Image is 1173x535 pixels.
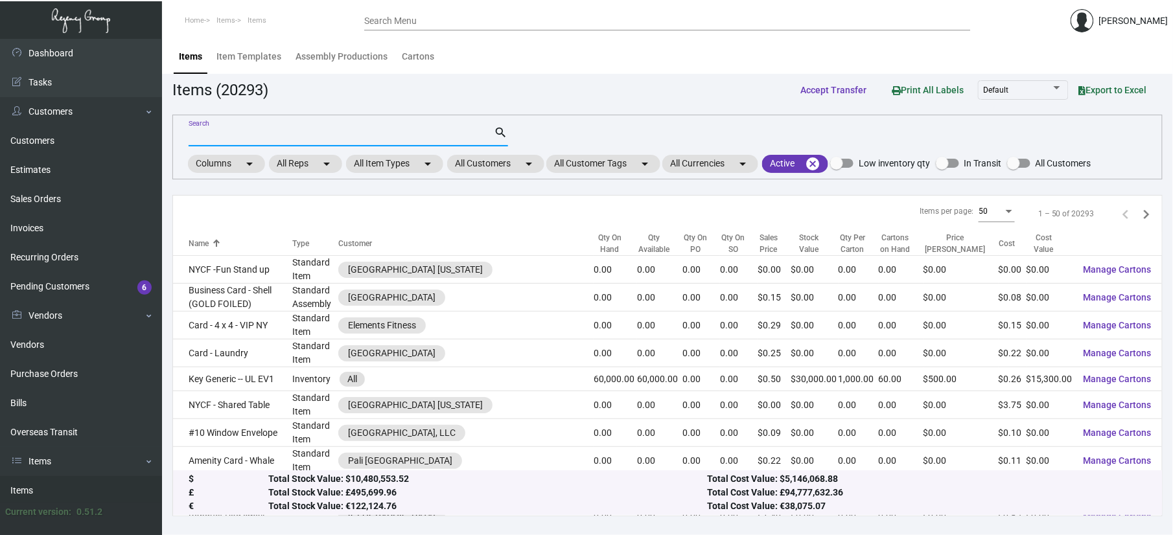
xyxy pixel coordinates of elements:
[594,419,637,447] td: 0.00
[292,367,338,391] td: Inventory
[720,339,758,367] td: 0.00
[720,312,758,339] td: 0.00
[800,85,866,95] span: Accept Transfer
[216,50,281,63] div: Item Templates
[790,78,877,102] button: Accept Transfer
[189,238,209,249] div: Name
[979,207,988,216] span: 50
[791,256,839,284] td: $0.00
[292,339,338,367] td: Standard Item
[923,284,999,312] td: $0.00
[839,419,879,447] td: 0.00
[758,339,791,367] td: $0.25
[292,284,338,312] td: Standard Assembly
[494,125,508,141] mat-icon: search
[682,419,720,447] td: 0.00
[720,447,758,475] td: 0.00
[720,367,758,391] td: 0.00
[999,284,1027,312] td: $0.08
[1084,348,1152,358] span: Manage Cartons
[758,419,791,447] td: $0.09
[637,367,682,391] td: 60,000.00
[188,155,265,173] mat-chip: Columns
[173,447,292,475] td: Amenity Card - Whale
[682,284,720,312] td: 0.00
[1027,312,1073,339] td: $0.00
[708,500,1146,514] div: Total Cost Value: €38,075.07
[5,505,71,519] div: Current version:
[879,339,923,367] td: 0.00
[791,284,839,312] td: $0.00
[1073,341,1162,365] button: Manage Cartons
[1027,284,1073,312] td: $0.00
[637,419,682,447] td: 0.00
[348,426,456,440] div: [GEOGRAPHIC_DATA], LLC
[762,155,828,173] mat-chip: Active
[923,339,999,367] td: $0.00
[999,238,1015,249] div: Cost
[758,447,791,475] td: $0.22
[1073,421,1162,444] button: Manage Cartons
[735,156,750,172] mat-icon: arrow_drop_down
[1073,286,1162,309] button: Manage Cartons
[682,256,720,284] td: 0.00
[1038,208,1095,220] div: 1 – 50 of 20293
[594,256,637,284] td: 0.00
[923,232,987,255] div: Price [PERSON_NAME]
[546,155,660,173] mat-chip: All Customer Tags
[879,391,923,419] td: 0.00
[1027,232,1062,255] div: Cost Value
[1027,256,1073,284] td: $0.00
[758,284,791,312] td: $0.15
[879,284,923,312] td: 0.00
[420,156,436,172] mat-icon: arrow_drop_down
[758,367,791,391] td: $0.50
[173,419,292,447] td: #10 Window Envelope
[348,319,416,332] div: Elements Fitness
[791,447,839,475] td: $0.00
[637,284,682,312] td: 0.00
[348,291,436,304] div: [GEOGRAPHIC_DATA]
[189,473,268,486] div: $
[179,50,202,63] div: Items
[637,232,682,255] div: Qty Available
[447,155,544,173] mat-chip: All Customers
[1136,203,1157,224] button: Next page
[637,232,671,255] div: Qty Available
[594,232,625,255] div: Qty On Hand
[1027,367,1073,391] td: $15,300.00
[999,339,1027,367] td: $0.22
[791,339,839,367] td: $0.00
[594,339,637,367] td: 0.00
[637,339,682,367] td: 0.00
[758,256,791,284] td: $0.00
[173,284,292,312] td: Business Card - Shell (GOLD FOILED)
[1084,374,1152,384] span: Manage Cartons
[594,447,637,475] td: 0.00
[879,312,923,339] td: 0.00
[923,232,999,255] div: Price [PERSON_NAME]
[1084,292,1152,302] span: Manage Cartons
[348,347,436,360] div: [GEOGRAPHIC_DATA]
[296,50,388,63] div: Assembly Productions
[758,232,779,255] div: Sales Price
[879,232,912,255] div: Cartons on Hand
[791,391,839,419] td: $0.00
[248,16,266,25] span: Items
[999,312,1027,339] td: $0.15
[173,367,292,391] td: Key Generic -- UL EV1
[637,256,682,284] td: 0.00
[338,232,594,256] th: Customer
[594,232,637,255] div: Qty On Hand
[1027,232,1073,255] div: Cost Value
[1036,155,1091,171] span: All Customers
[189,500,268,514] div: €
[839,256,879,284] td: 0.00
[923,419,999,447] td: $0.00
[1084,427,1152,438] span: Manage Cartons
[682,339,720,367] td: 0.00
[720,391,758,419] td: 0.00
[185,16,204,25] span: Home
[923,447,999,475] td: $0.00
[791,232,839,255] div: Stock Value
